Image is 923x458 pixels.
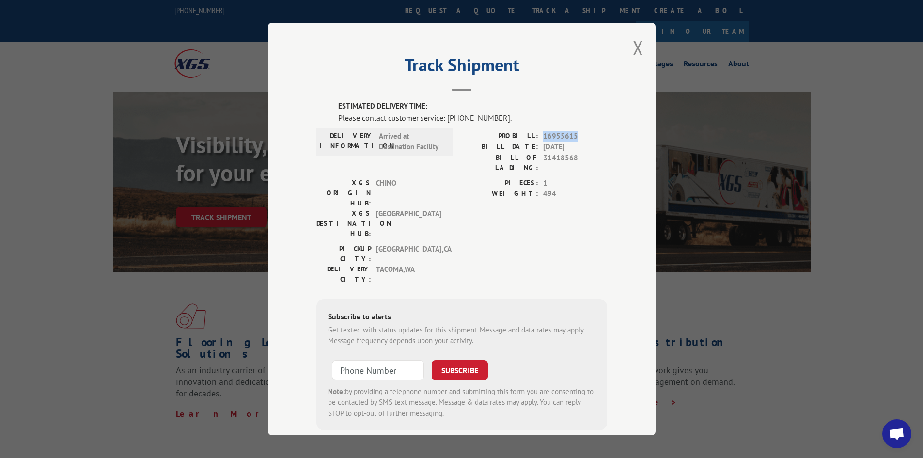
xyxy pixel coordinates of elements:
label: WEIGHT: [462,189,538,200]
span: 494 [543,189,607,200]
button: SUBSCRIBE [432,360,488,380]
div: Get texted with status updates for this shipment. Message and data rates may apply. Message frequ... [328,325,595,347]
input: Phone Number [332,360,424,380]
a: Open chat [882,419,911,448]
label: BILL OF LADING: [462,153,538,173]
h2: Track Shipment [316,58,607,77]
span: 1 [543,178,607,189]
label: XGS DESTINATION HUB: [316,208,371,239]
button: Close modal [633,35,643,61]
span: [GEOGRAPHIC_DATA] , CA [376,244,441,264]
div: Subscribe to alerts [328,311,595,325]
span: 31418568 [543,153,607,173]
div: Please contact customer service: [PHONE_NUMBER]. [338,112,607,124]
span: CHINO [376,178,441,208]
span: [DATE] [543,142,607,153]
span: 16955615 [543,131,607,142]
label: PIECES: [462,178,538,189]
span: Arrived at Destination Facility [379,131,444,153]
span: TACOMA , WA [376,264,441,284]
span: [GEOGRAPHIC_DATA] [376,208,441,239]
label: PROBILL: [462,131,538,142]
label: DELIVERY CITY: [316,264,371,284]
label: XGS ORIGIN HUB: [316,178,371,208]
label: DELIVERY INFORMATION: [319,131,374,153]
label: BILL DATE: [462,142,538,153]
label: PICKUP CITY: [316,244,371,264]
strong: Note: [328,387,345,396]
label: ESTIMATED DELIVERY TIME: [338,101,607,112]
div: by providing a telephone number and submitting this form you are consenting to be contacted by SM... [328,386,595,419]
